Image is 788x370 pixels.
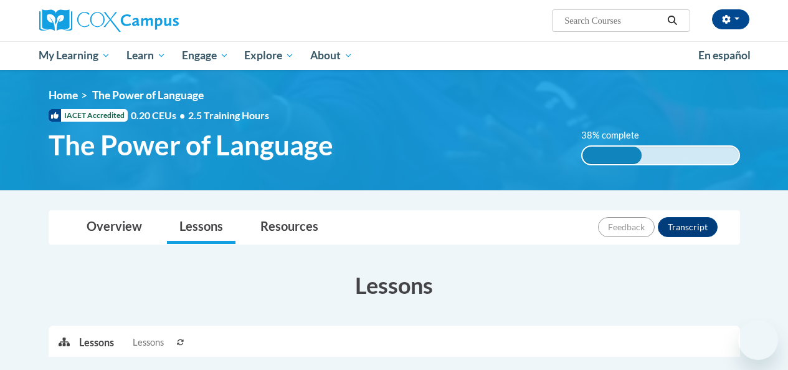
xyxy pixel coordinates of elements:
[79,336,114,349] p: Lessons
[49,270,740,301] h3: Lessons
[30,41,759,70] div: Main menu
[167,211,235,244] a: Lessons
[658,217,718,237] button: Transcript
[49,129,333,162] span: The Power of Language
[302,41,361,70] a: About
[598,217,655,237] button: Feedback
[712,9,749,29] button: Account Settings
[563,13,663,28] input: Search Courses
[74,211,154,244] a: Overview
[236,41,302,70] a: Explore
[182,48,229,63] span: Engage
[581,129,653,142] label: 38% complete
[310,48,353,63] span: About
[244,48,294,63] span: Explore
[698,49,751,62] span: En español
[179,109,185,121] span: •
[49,109,128,122] span: IACET Accredited
[39,48,110,63] span: My Learning
[248,211,331,244] a: Resources
[738,320,778,360] iframe: Button to launch messaging window
[582,147,642,164] div: 38% complete
[39,9,263,32] a: Cox Campus
[39,9,179,32] img: Cox Campus
[174,41,237,70] a: Engage
[126,48,166,63] span: Learn
[133,336,164,349] span: Lessons
[92,89,204,102] span: The Power of Language
[188,109,269,121] span: 2.5 Training Hours
[690,42,759,69] a: En español
[663,13,681,28] button: Search
[31,41,119,70] a: My Learning
[49,89,78,102] a: Home
[118,41,174,70] a: Learn
[131,109,188,122] span: 0.20 CEUs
